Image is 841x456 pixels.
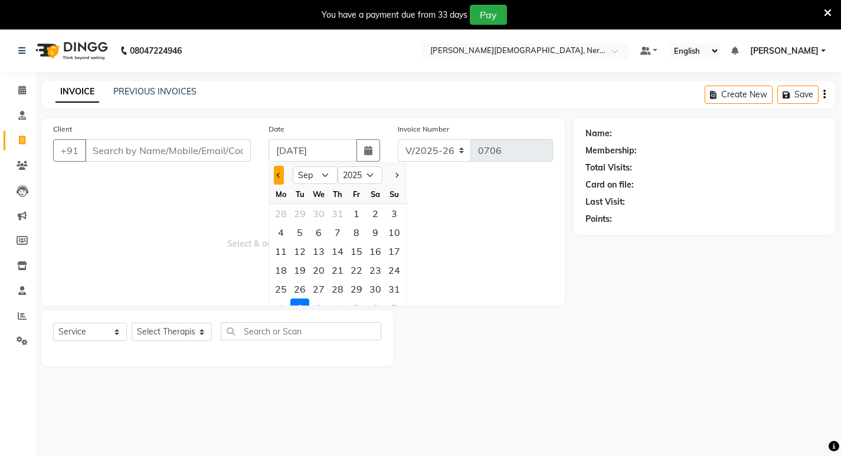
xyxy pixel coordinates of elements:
label: Client [53,124,72,134]
div: Tu [290,185,309,204]
div: 1 [347,204,366,223]
div: 4 [328,298,347,317]
div: Monday, August 18, 2025 [271,261,290,280]
div: Th [328,185,347,204]
div: 28 [271,204,290,223]
div: Friday, August 15, 2025 [347,242,366,261]
div: Monday, September 1, 2025 [271,298,290,317]
div: Card on file: [585,179,634,191]
div: You have a payment due from 33 days [322,9,467,21]
button: Pay [470,5,507,25]
div: 13 [309,242,328,261]
b: 08047224946 [130,34,182,67]
div: 8 [347,223,366,242]
a: INVOICE [55,81,99,103]
div: Saturday, August 23, 2025 [366,261,385,280]
div: 2 [366,204,385,223]
div: 5 [290,223,309,242]
div: Wednesday, July 30, 2025 [309,204,328,223]
div: 7 [385,298,404,317]
span: Select & add items from the list below [53,176,553,294]
div: Sunday, August 24, 2025 [385,261,404,280]
div: 19 [290,261,309,280]
div: Wednesday, August 27, 2025 [309,280,328,298]
div: 6 [366,298,385,317]
div: 3 [385,204,404,223]
button: Next month [391,166,401,185]
div: Wednesday, August 20, 2025 [309,261,328,280]
div: Last Visit: [585,196,625,208]
div: 31 [385,280,404,298]
div: Sunday, August 3, 2025 [385,204,404,223]
div: Monday, July 28, 2025 [271,204,290,223]
div: Sa [366,185,385,204]
div: Thursday, August 28, 2025 [328,280,347,298]
div: Wednesday, September 3, 2025 [309,298,328,317]
div: Saturday, August 30, 2025 [366,280,385,298]
div: Su [385,185,404,204]
div: 11 [271,242,290,261]
div: 12 [290,242,309,261]
div: 28 [328,280,347,298]
button: Previous month [274,166,284,185]
div: Tuesday, September 2, 2025 [290,298,309,317]
span: [PERSON_NAME] [750,45,819,57]
div: Tuesday, August 26, 2025 [290,280,309,298]
div: Saturday, August 9, 2025 [366,223,385,242]
div: Tuesday, August 5, 2025 [290,223,309,242]
div: 30 [366,280,385,298]
div: Thursday, August 7, 2025 [328,223,347,242]
div: 26 [290,280,309,298]
div: Name: [585,127,612,140]
div: Total Visits: [585,162,632,174]
div: 7 [328,223,347,242]
div: Sunday, August 17, 2025 [385,242,404,261]
div: Sunday, August 10, 2025 [385,223,404,242]
label: Invoice Number [398,124,449,134]
div: 29 [290,204,309,223]
div: 20 [309,261,328,280]
div: We [309,185,328,204]
div: Saturday, September 6, 2025 [366,298,385,317]
div: Sunday, August 31, 2025 [385,280,404,298]
div: Points: [585,213,612,225]
div: Thursday, August 14, 2025 [328,242,347,261]
div: 16 [366,242,385,261]
div: Mo [271,185,290,204]
div: Saturday, August 16, 2025 [366,242,385,261]
select: Select year [338,166,382,184]
div: Friday, August 29, 2025 [347,280,366,298]
div: Friday, August 22, 2025 [347,261,366,280]
div: Fr [347,185,366,204]
div: Thursday, July 31, 2025 [328,204,347,223]
div: Tuesday, August 19, 2025 [290,261,309,280]
div: Friday, August 1, 2025 [347,204,366,223]
img: logo [30,34,111,67]
input: Search by Name/Mobile/Email/Code [85,139,251,162]
div: Wednesday, August 6, 2025 [309,223,328,242]
div: 22 [347,261,366,280]
div: Tuesday, July 29, 2025 [290,204,309,223]
div: Monday, August 4, 2025 [271,223,290,242]
div: Sunday, September 7, 2025 [385,298,404,317]
div: 9 [366,223,385,242]
div: Tuesday, August 12, 2025 [290,242,309,261]
div: 1 [271,298,290,317]
div: 6 [309,223,328,242]
div: 24 [385,261,404,280]
div: 25 [271,280,290,298]
button: Save [777,86,819,104]
div: Membership: [585,145,637,157]
div: 2 [290,298,309,317]
div: 23 [366,261,385,280]
div: 5 [347,298,366,317]
div: Thursday, September 4, 2025 [328,298,347,317]
div: Friday, September 5, 2025 [347,298,366,317]
div: 31 [328,204,347,223]
select: Select month [293,166,338,184]
div: 10 [385,223,404,242]
div: 29 [347,280,366,298]
div: 14 [328,242,347,261]
div: 21 [328,261,347,280]
a: PREVIOUS INVOICES [113,86,197,97]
